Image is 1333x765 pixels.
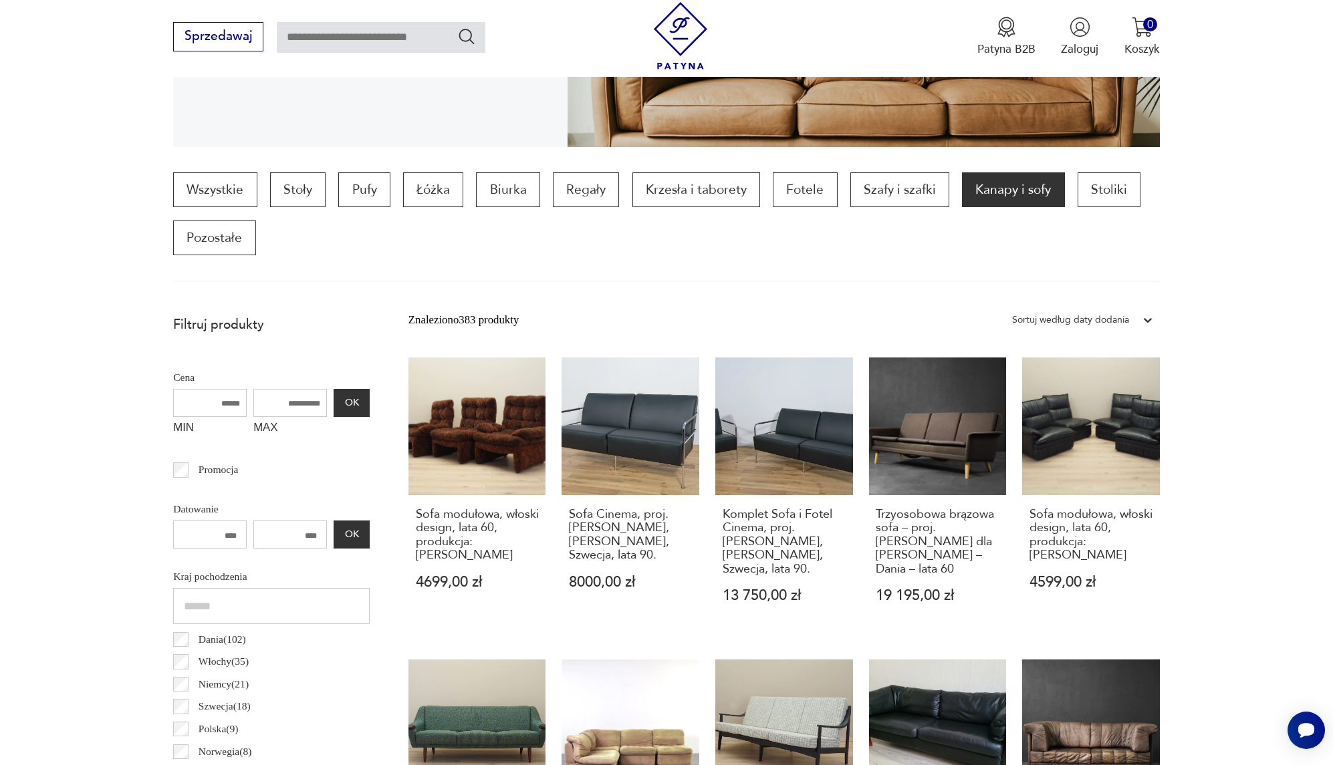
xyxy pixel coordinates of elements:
div: Znaleziono 383 produkty [408,311,519,329]
p: 4699,00 zł [416,575,539,589]
iframe: Smartsupp widget button [1288,712,1325,749]
button: Sprzedawaj [173,22,263,51]
a: Pufy [338,172,390,207]
a: Krzesła i taborety [632,172,760,207]
label: MAX [253,417,327,442]
p: Norwegia ( 8 ) [199,743,252,760]
div: Sortuj według daty dodania [1012,311,1129,329]
a: Szafy i szafki [850,172,949,207]
p: Filtruj produkty [173,316,370,333]
h3: Komplet Sofa i Fotel Cinema, proj. [PERSON_NAME], [PERSON_NAME], Szwecja, lata 90. [723,508,846,576]
a: Pozostałe [173,220,255,255]
p: Szwecja ( 18 ) [199,698,251,715]
p: Zaloguj [1061,41,1098,57]
a: Stoły [270,172,326,207]
h3: Sofa modułowa, włoski design, lata 60, produkcja: [PERSON_NAME] [1029,508,1153,563]
p: 19 195,00 zł [876,589,999,603]
label: MIN [173,417,247,442]
p: Dania ( 102 ) [199,631,246,648]
p: Włochy ( 35 ) [199,653,249,670]
button: OK [334,520,370,549]
p: Polska ( 9 ) [199,720,239,738]
p: 13 750,00 zł [723,589,846,603]
p: Cena [173,369,370,386]
p: 4599,00 zł [1029,575,1153,589]
h3: Sofa modułowa, włoski design, lata 60, produkcja: [PERSON_NAME] [416,508,539,563]
a: Trzyosobowa brązowa sofa – proj. Folke Ohlsson dla Fritz Hansen – Dania – lata 60Trzyosobowa brąz... [869,357,1007,634]
h3: Trzyosobowa brązowa sofa – proj. [PERSON_NAME] dla [PERSON_NAME] – Dania – lata 60 [876,508,999,576]
p: Niemcy ( 21 ) [199,675,249,693]
div: 0 [1143,17,1157,31]
a: Sofa modułowa, włoski design, lata 60, produkcja: WłochySofa modułowa, włoski design, lata 60, pr... [1022,357,1160,634]
img: Patyna - sklep z meblami i dekoracjami vintage [647,2,715,69]
a: Sprzedawaj [173,32,263,43]
p: Datowanie [173,500,370,518]
p: Promocja [199,461,239,478]
a: Regały [553,172,619,207]
a: Stoliki [1078,172,1140,207]
img: Ikonka użytkownika [1070,17,1090,37]
img: Ikona medalu [996,17,1017,37]
button: OK [334,389,370,417]
p: 8000,00 zł [569,575,692,589]
a: Kanapy i sofy [962,172,1064,207]
button: 0Koszyk [1124,17,1160,57]
img: Ikona koszyka [1132,17,1153,37]
a: Fotele [773,172,837,207]
a: Sofa modułowa, włoski design, lata 60, produkcja: WłochySofa modułowa, włoski design, lata 60, pr... [408,357,546,634]
button: Szukaj [457,27,477,46]
h3: Sofa Cinema, proj. [PERSON_NAME], [PERSON_NAME], Szwecja, lata 90. [569,508,692,563]
a: Sofa Cinema, proj. Gunilla Allard, Lammhults, Szwecja, lata 90.Sofa Cinema, proj. [PERSON_NAME], ... [562,357,699,634]
a: Komplet Sofa i Fotel Cinema, proj. Gunilla Allard, Lammhults, Szwecja, lata 90.Komplet Sofa i Fot... [715,357,853,634]
p: Kraj pochodzenia [173,568,370,585]
p: Koszyk [1124,41,1160,57]
p: Patyna B2B [977,41,1036,57]
a: Ikona medaluPatyna B2B [977,17,1036,57]
button: Zaloguj [1061,17,1098,57]
a: Łóżka [403,172,463,207]
button: Patyna B2B [977,17,1036,57]
a: Biurka [476,172,539,207]
a: Wszystkie [173,172,257,207]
